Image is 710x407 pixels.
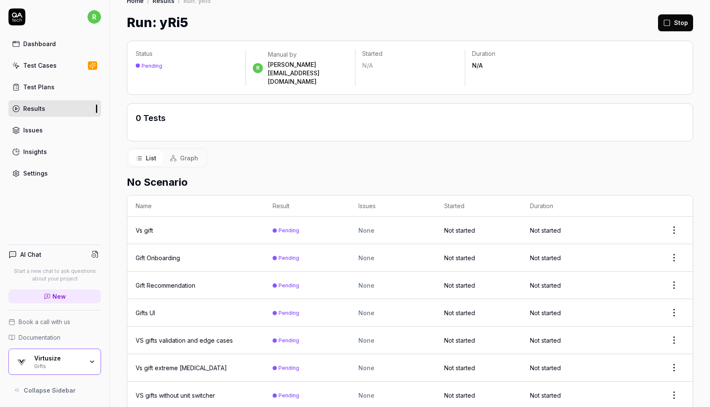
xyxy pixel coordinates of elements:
[279,392,299,399] div: Pending
[23,104,45,113] div: Results
[350,195,436,217] th: Issues
[522,327,607,354] td: Not started
[14,354,29,369] img: Virtusize Logo
[8,333,101,342] a: Documentation
[8,122,101,138] a: Issues
[472,62,483,69] span: N/A
[8,267,101,283] p: Start a new chat to ask questions about your project
[23,61,57,70] div: Test Cases
[436,354,522,382] td: Not started
[87,8,101,25] button: r
[8,382,101,399] button: Collapse Sidebar
[8,36,101,52] a: Dashboard
[136,391,215,400] a: VS gifts without unit switcher
[146,154,156,162] span: List
[8,289,101,303] a: New
[268,50,349,59] div: Manual by
[136,113,166,123] span: 0 Tests
[127,13,188,32] h1: Run: yRi5
[522,299,607,327] td: Not started
[436,195,522,217] th: Started
[358,363,427,372] div: None
[522,244,607,272] td: Not started
[127,175,693,190] h2: No Scenario
[52,292,66,301] span: New
[8,349,101,375] button: Virtusize LogoVirtusizeGifts
[279,255,299,261] div: Pending
[358,308,427,317] div: None
[8,79,101,95] a: Test Plans
[362,49,458,58] p: Started
[127,195,264,217] th: Name
[129,150,163,166] button: List
[23,82,55,91] div: Test Plans
[658,14,693,31] button: Stop
[136,253,180,262] a: Gift Onboarding
[358,336,427,345] div: None
[34,355,83,362] div: Virtusize
[436,244,522,272] td: Not started
[358,226,427,235] div: None
[279,365,299,371] div: Pending
[522,195,607,217] th: Duration
[23,147,47,156] div: Insights
[436,272,522,299] td: Not started
[358,281,427,290] div: None
[136,363,227,372] a: Vs gift extreme [MEDICAL_DATA]
[136,49,239,58] p: Status
[264,195,350,217] th: Result
[136,281,195,290] a: Gift Recommendation
[136,308,155,317] a: Gifts UI
[253,63,263,73] span: r
[358,391,427,400] div: None
[23,169,48,178] div: Settings
[436,299,522,327] td: Not started
[268,60,349,86] div: [PERSON_NAME][EMAIL_ADDRESS][DOMAIN_NAME]
[362,62,373,69] span: N/A
[142,63,162,69] div: Pending
[19,317,70,326] span: Book a call with us
[87,10,101,24] span: r
[34,362,83,369] div: Gifts
[20,250,41,259] h4: AI Chat
[279,310,299,316] div: Pending
[279,227,299,234] div: Pending
[23,39,56,48] div: Dashboard
[180,154,198,162] span: Graph
[8,143,101,160] a: Insights
[436,217,522,244] td: Not started
[522,217,607,244] td: Not started
[19,333,60,342] span: Documentation
[279,337,299,344] div: Pending
[8,317,101,326] a: Book a call with us
[436,327,522,354] td: Not started
[279,282,299,289] div: Pending
[24,386,76,395] span: Collapse Sidebar
[522,272,607,299] td: Not started
[8,165,101,181] a: Settings
[163,150,205,166] button: Graph
[522,354,607,382] td: Not started
[8,57,101,74] a: Test Cases
[8,100,101,117] a: Results
[472,49,568,58] p: Duration
[136,336,233,345] a: VS gifts validation and edge cases
[23,126,43,135] div: Issues
[136,226,153,235] a: Vs gift
[358,253,427,262] div: None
